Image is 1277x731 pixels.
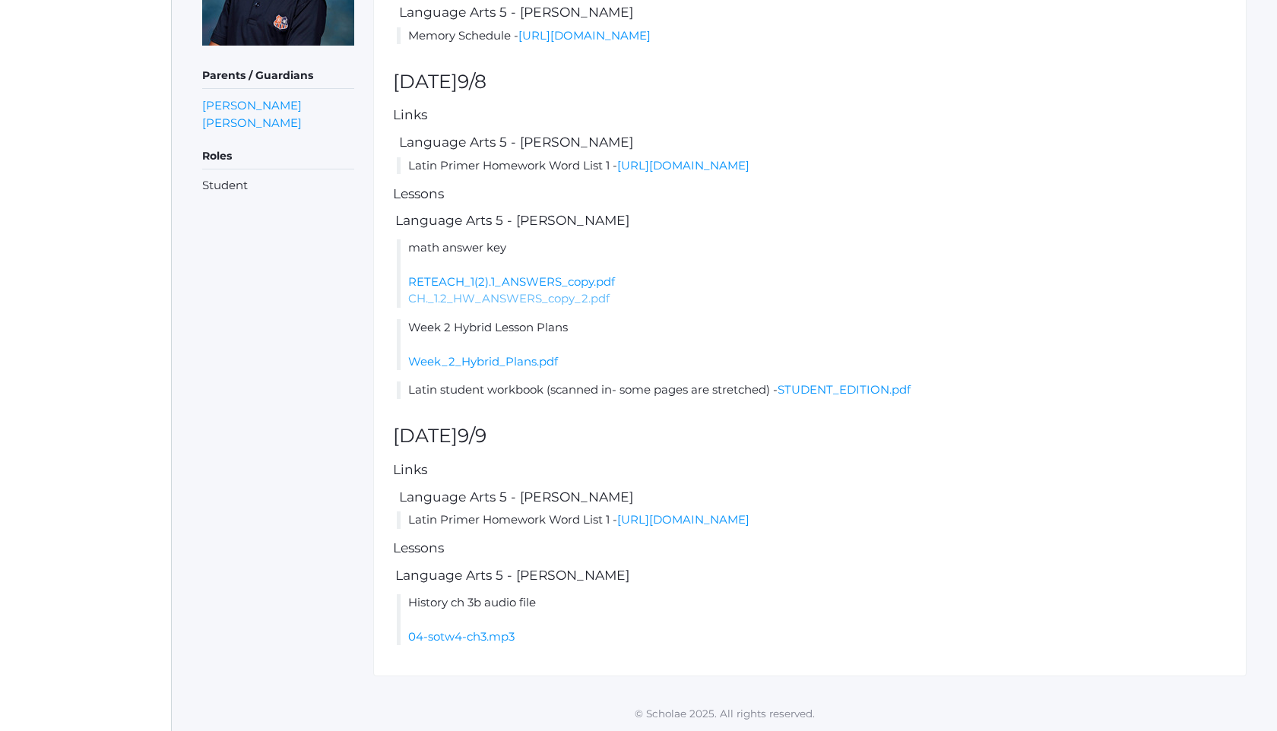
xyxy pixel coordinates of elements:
[172,706,1277,721] p: © Scholae 2025. All rights reserved.
[518,28,651,43] a: [URL][DOMAIN_NAME]
[408,274,615,289] a: RETEACH_1(2).1_ANSWERS_copy.pdf
[397,594,1227,646] li: History ch 3b audio file
[397,490,1227,505] h5: Language Arts 5 - [PERSON_NAME]
[617,158,749,172] a: [URL][DOMAIN_NAME]
[393,214,1227,228] h5: Language Arts 5 - [PERSON_NAME]
[397,5,1227,20] h5: Language Arts 5 - [PERSON_NAME]
[458,70,486,93] span: 9/8
[617,512,749,527] a: [URL][DOMAIN_NAME]
[202,177,354,195] li: Student
[397,157,1227,175] li: Latin Primer Homework Word List 1 -
[397,511,1227,529] li: Latin Primer Homework Word List 1 -
[778,382,911,397] a: STUDENT_EDITION.pdf
[202,144,354,169] h5: Roles
[397,381,1227,399] li: Latin student workbook (scanned in- some pages are stretched) -
[393,463,1227,477] h5: Links
[202,97,302,114] a: [PERSON_NAME]
[393,187,1227,201] h5: Lessons
[408,629,515,644] a: 04-sotw4-ch3.mp3
[458,424,486,447] span: 9/9
[397,239,1227,308] li: math answer key
[202,114,302,131] a: [PERSON_NAME]
[397,135,1227,150] h5: Language Arts 5 - [PERSON_NAME]
[393,541,1227,555] h5: Lessons
[393,108,1227,122] h5: Links
[408,354,558,369] a: Week_2_Hybrid_Plans.pdf
[393,426,1227,447] h2: [DATE]
[393,568,1227,583] h5: Language Arts 5 - [PERSON_NAME]
[202,63,354,89] h5: Parents / Guardians
[408,291,610,305] a: CH._1.2_HW_ANSWERS_copy_2.pdf
[393,71,1227,93] h2: [DATE]
[397,319,1227,371] li: Week 2 Hybrid Lesson Plans
[397,27,1227,45] li: Memory Schedule -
